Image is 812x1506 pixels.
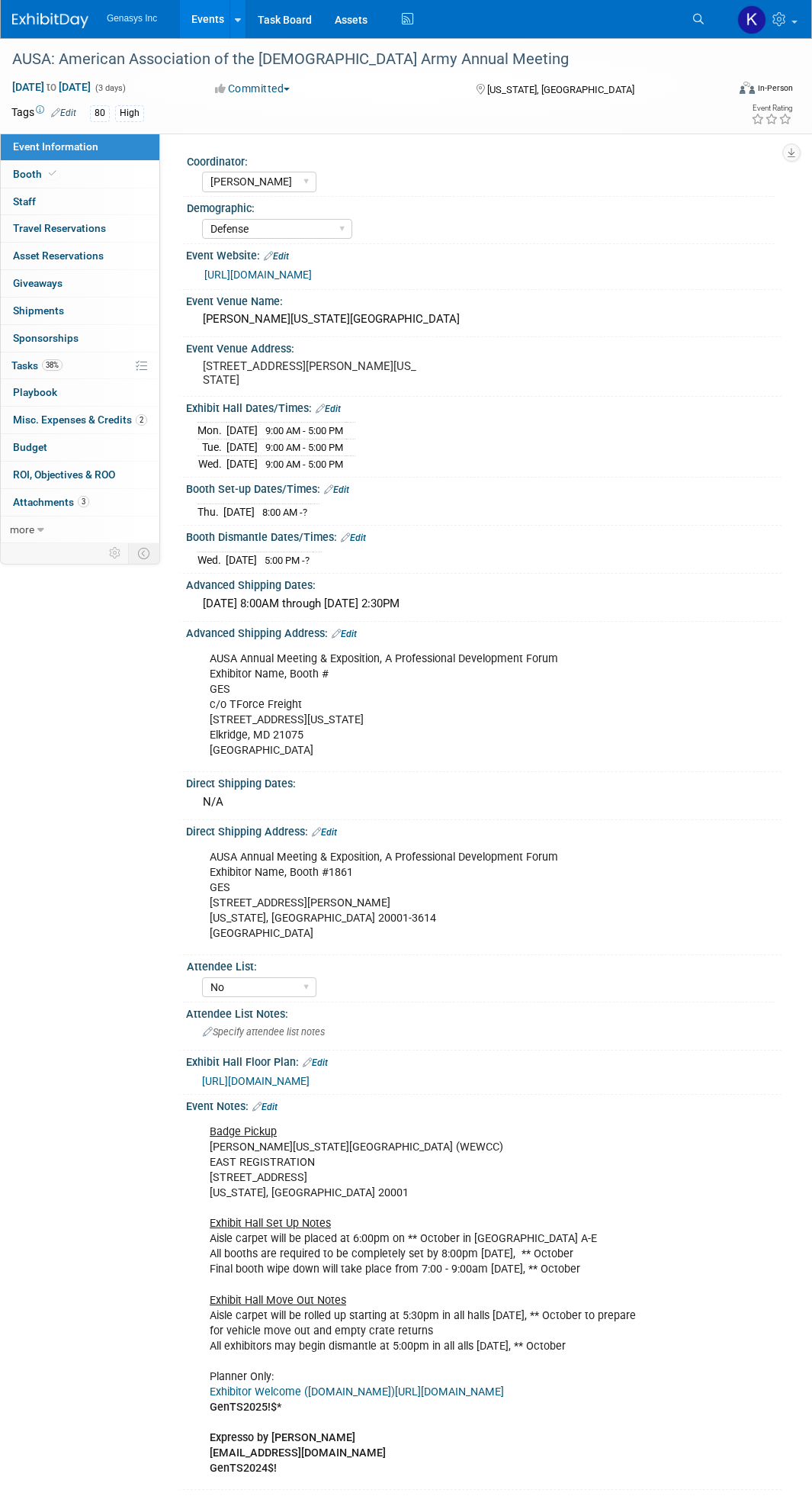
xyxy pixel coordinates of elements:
[13,140,98,153] span: Event Information
[78,496,89,507] span: 3
[1,379,159,406] a: Playbook
[186,337,782,356] div: Event Venue Address:
[757,82,793,94] div: In-Person
[186,772,782,791] div: Direct Shipping Dates:
[129,543,160,563] td: Toggle Event Tabs
[186,478,782,497] div: Booth Set-up Dates/Times:
[1,134,159,160] a: Event Information
[10,523,34,536] span: more
[197,307,770,331] div: [PERSON_NAME][US_STATE][GEOGRAPHIC_DATA]
[265,425,343,436] span: 9:00 AM - 5:00 PM
[210,1125,277,1138] u: Badge Pickup
[186,622,782,642] div: Advanced Shipping Address:
[12,13,88,28] img: ExhibitDay
[199,842,659,949] div: AUSA Annual Meeting & Exposition, A Professional Development Forum Exhibitor Name, Booth #1861 GE...
[197,504,223,520] td: Thu.
[210,1446,386,1459] b: [EMAIL_ADDRESS][DOMAIN_NAME]
[186,526,782,545] div: Booth Dismantle Dates/Times:
[204,269,312,281] a: [URL][DOMAIN_NAME]
[210,1294,346,1307] u: Exhibit Hall Move Out Notes
[672,79,793,102] div: Event Format
[13,304,64,317] span: Shipments
[203,1026,325,1038] span: Specify attendee list notes
[187,150,775,169] div: Coordinator:
[210,81,296,96] button: Committed
[1,462,159,488] a: ROI, Objectives & ROO
[737,5,766,34] img: Kate Lawson
[7,46,715,73] div: AUSA: American Association of the [DEMOGRAPHIC_DATA] Army Annual Meeting
[252,1102,278,1112] a: Edit
[199,644,659,767] div: AUSA Annual Meeting & Exposition, A Professional Development Forum Exhibitor Name, Booth # GES c/...
[49,169,56,178] i: Booth reservation complete
[341,533,366,543] a: Edit
[265,459,343,470] span: 9:00 AM - 5:00 PM
[262,507,307,518] span: 8:00 AM -
[303,1057,328,1068] a: Edit
[13,277,63,289] span: Giveaways
[11,105,76,122] td: Tags
[487,84,634,95] span: [US_STATE], [GEOGRAPHIC_DATA]
[316,404,341,414] a: Edit
[13,386,57,398] span: Playbook
[226,552,257,568] td: [DATE]
[265,442,343,453] span: 9:00 AM - 5:00 PM
[223,504,255,520] td: [DATE]
[332,629,357,639] a: Edit
[210,1385,504,1398] a: Exhibitor Welcome ([DOMAIN_NAME])[URL][DOMAIN_NAME]
[107,13,157,24] span: Genasys Inc
[187,197,775,216] div: Demographic:
[186,290,782,309] div: Event Venue Name:
[226,423,258,439] td: [DATE]
[303,507,307,518] span: ?
[13,496,89,508] span: Attachments
[1,243,159,269] a: Asset Reservations
[1,352,159,379] a: Tasks38%
[1,161,159,188] a: Booth
[136,414,147,426] span: 2
[1,516,159,543] a: more
[90,105,110,121] div: 80
[44,81,59,93] span: to
[1,407,159,433] a: Misc. Expenses & Credits2
[13,195,36,208] span: Staff
[197,552,226,568] td: Wed.
[11,80,91,94] span: [DATE] [DATE]
[305,555,310,566] span: ?
[265,555,310,566] span: 5:00 PM -
[1,215,159,242] a: Travel Reservations
[1,188,159,215] a: Staff
[186,1002,782,1022] div: Attendee List Notes:
[1,270,159,297] a: Giveaways
[1,434,159,461] a: Budget
[42,359,63,371] span: 38%
[186,820,782,840] div: Direct Shipping Address:
[197,455,226,471] td: Wed.
[187,955,775,974] div: Attendee List:
[197,592,770,616] div: [DATE] 8:00AM through [DATE] 2:30PM
[202,1075,310,1087] a: [URL][DOMAIN_NAME]
[1,298,159,324] a: Shipments
[210,1431,355,1444] b: Expresso by [PERSON_NAME]
[210,1217,331,1230] u: Exhibit Hall Set Up Notes
[226,455,258,471] td: [DATE]
[102,543,129,563] td: Personalize Event Tab Strip
[186,244,782,264] div: Event Website:
[197,439,226,455] td: Tue.
[13,414,147,426] span: Misc. Expenses & Credits
[186,397,782,417] div: Exhibit Hall Dates/Times:
[210,1401,281,1414] b: GenTS2025!$*
[210,1462,277,1475] b: GenTS2024$!
[1,325,159,352] a: Sponsorships
[226,439,258,455] td: [DATE]
[1,489,159,516] a: Attachments3
[312,827,337,838] a: Edit
[324,484,349,495] a: Edit
[197,790,770,814] div: N/A
[186,574,782,593] div: Advanced Shipping Dates:
[115,105,144,121] div: High
[203,359,417,387] pre: [STREET_ADDRESS][PERSON_NAME][US_STATE]
[186,1095,782,1115] div: Event Notes:
[51,108,76,118] a: Edit
[751,105,792,112] div: Event Rating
